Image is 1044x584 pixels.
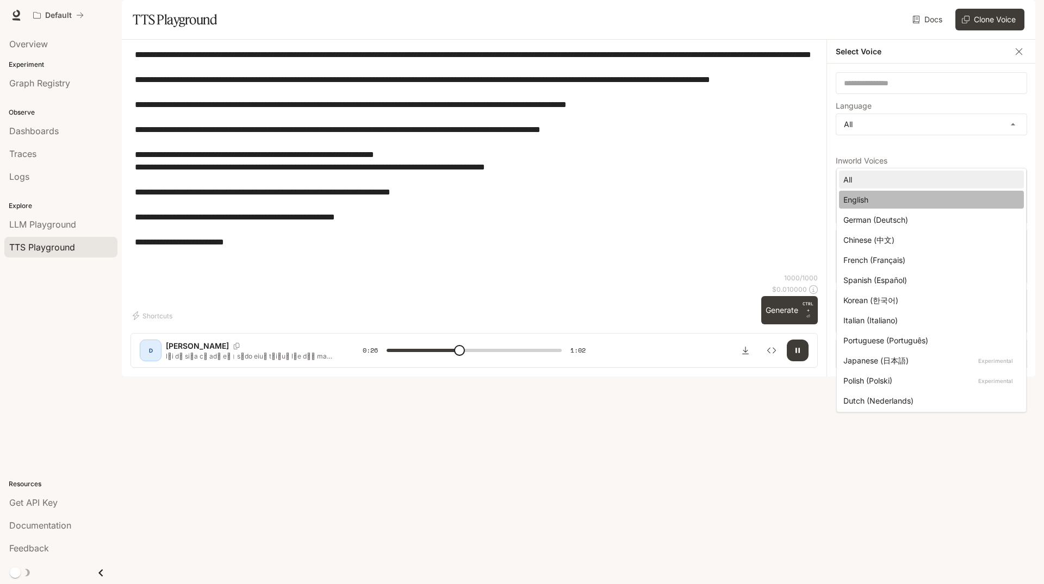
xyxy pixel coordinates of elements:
div: Dutch (Nederlands) [843,395,1015,406]
div: Polish (Polski) [843,375,1015,386]
p: Experimental [976,356,1015,366]
div: English [843,194,1015,205]
div: Portuguese (Português) [843,335,1015,346]
div: Chinese (中文) [843,234,1015,246]
div: German (Deutsch) [843,214,1015,225]
div: Korean (한국어) [843,294,1015,306]
div: Spanish (Español) [843,274,1015,286]
div: All [843,174,1015,185]
div: French (Français) [843,254,1015,266]
p: Experimental [976,376,1015,386]
div: Japanese (日本語) [843,355,1015,366]
div: Italian (Italiano) [843,315,1015,326]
